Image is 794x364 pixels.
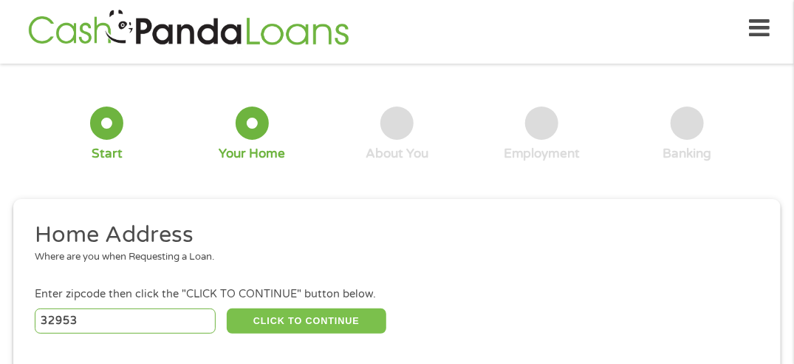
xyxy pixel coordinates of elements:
div: Your Home [219,146,285,162]
input: Enter Zipcode (e.g 01510) [35,309,216,334]
img: GetLoanNow Logo [24,7,353,50]
button: CLICK TO CONTINUE [227,309,387,334]
div: Enter zipcode then click the "CLICK TO CONTINUE" button below. [35,286,759,303]
div: Employment [504,146,581,162]
div: About You [366,146,428,162]
div: Start [92,146,123,162]
h2: Home Address [35,220,749,250]
div: Where are you when Requesting a Loan. [35,250,749,265]
div: Banking [663,146,711,162]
